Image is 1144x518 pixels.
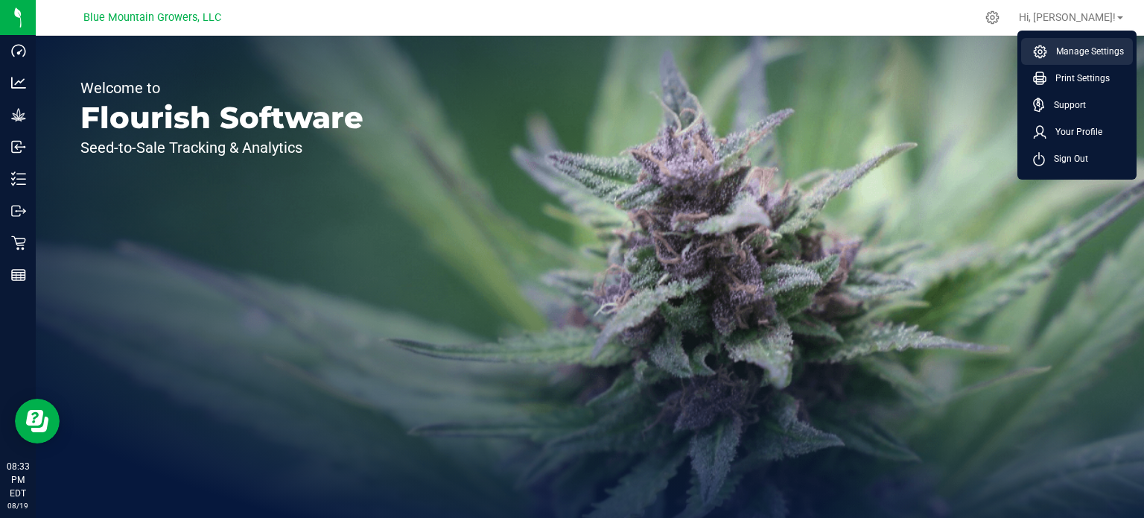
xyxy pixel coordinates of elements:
[11,268,26,282] inline-svg: Reports
[15,399,60,443] iframe: Resource center
[11,107,26,122] inline-svg: Grow
[1045,151,1088,166] span: Sign Out
[11,139,26,154] inline-svg: Inbound
[11,171,26,186] inline-svg: Inventory
[1019,11,1116,23] span: Hi, [PERSON_NAME]!
[80,140,363,155] p: Seed-to-Sale Tracking & Analytics
[11,203,26,218] inline-svg: Outbound
[1046,124,1102,139] span: Your Profile
[80,103,363,133] p: Flourish Software
[1045,98,1086,113] span: Support
[11,236,26,250] inline-svg: Retail
[7,460,29,500] p: 08:33 PM EDT
[80,80,363,95] p: Welcome to
[1047,44,1124,59] span: Manage Settings
[1021,145,1133,172] li: Sign Out
[1046,71,1110,86] span: Print Settings
[983,10,1002,25] div: Manage settings
[83,11,221,24] span: Blue Mountain Growers, LLC
[1033,98,1127,113] a: Support
[11,75,26,90] inline-svg: Analytics
[7,500,29,511] p: 08/19
[11,43,26,58] inline-svg: Dashboard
